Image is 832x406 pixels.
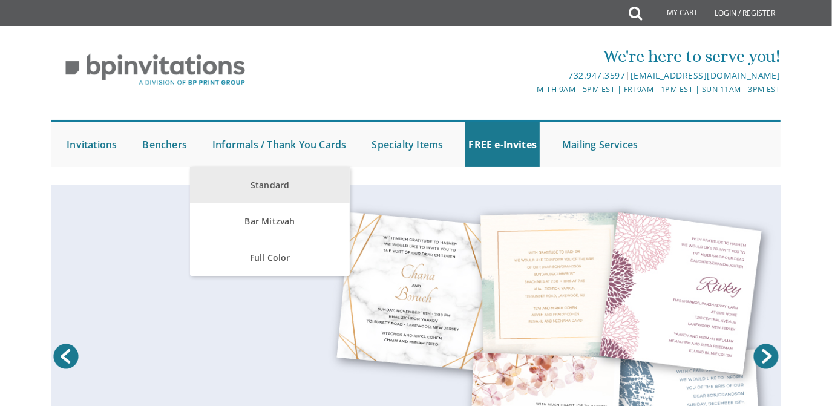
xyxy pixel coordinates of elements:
[559,122,641,167] a: Mailing Services
[295,83,781,96] div: M-Th 9am - 5pm EST | Fri 9am - 1pm EST | Sun 11am - 3pm EST
[295,68,781,83] div: |
[465,122,540,167] a: FREE e-Invites
[568,70,625,81] a: 732.947.3597
[631,70,781,81] a: [EMAIL_ADDRESS][DOMAIN_NAME]
[51,341,81,372] a: Prev
[190,240,349,276] a: Full Color
[209,122,349,167] a: Informals / Thank You Cards
[64,122,120,167] a: Invitations
[641,1,706,25] a: My Cart
[190,203,349,240] a: Bar Mitzvah
[139,122,190,167] a: Benchers
[295,44,781,68] div: We're here to serve you!
[190,167,349,203] a: Standard
[369,122,446,167] a: Specialty Items
[751,341,781,372] a: Next
[51,45,259,95] img: BP Invitation Loft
